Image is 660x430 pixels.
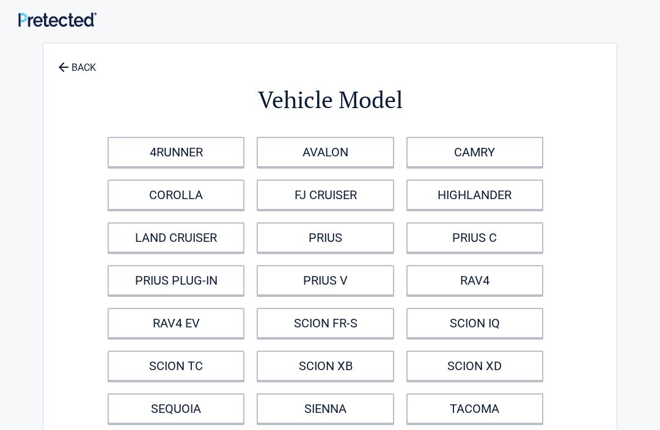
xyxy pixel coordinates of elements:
a: LAND CRUISER [108,222,244,253]
a: SCION XB [257,351,394,381]
a: SEQUOIA [108,393,244,424]
a: SCION TC [108,351,244,381]
a: SCION XD [406,351,543,381]
a: AVALON [257,137,394,167]
a: 4RUNNER [108,137,244,167]
h2: Vehicle Model [111,84,549,115]
a: PRIUS V [257,265,394,296]
a: PRIUS C [406,222,543,253]
img: Main Logo [18,12,97,26]
a: PRIUS PLUG-IN [108,265,244,296]
a: SCION IQ [406,308,543,338]
a: BACK [56,51,98,73]
a: HIGHLANDER [406,180,543,210]
a: SCION FR-S [257,308,394,338]
a: SIENNA [257,393,394,424]
a: COROLLA [108,180,244,210]
a: PRIUS [257,222,394,253]
a: RAV4 EV [108,308,244,338]
a: RAV4 [406,265,543,296]
a: TACOMA [406,393,543,424]
a: FJ CRUISER [257,180,394,210]
a: CAMRY [406,137,543,167]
